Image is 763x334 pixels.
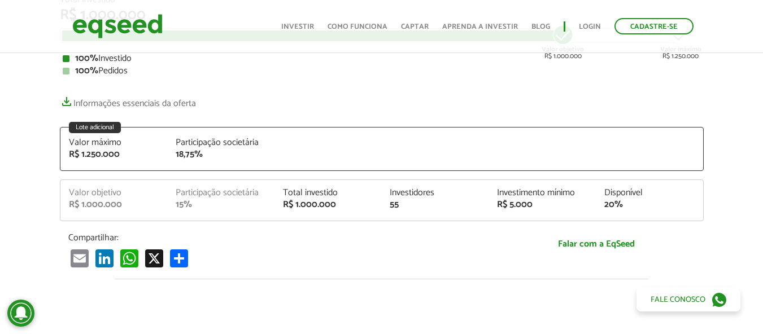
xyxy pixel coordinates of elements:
div: Investido [63,54,701,63]
a: X [143,249,165,267]
div: 20% [604,200,695,209]
div: Participação societária [176,138,266,147]
a: Blog [531,23,550,30]
div: R$ 1.000.000 [69,200,159,209]
div: Pedidos [63,67,701,76]
div: Investidores [390,188,480,197]
a: Informações essenciais da oferta [60,93,196,108]
div: R$ 1.000.000 [542,24,584,60]
a: Aprenda a investir [442,23,518,30]
div: 55 [390,200,480,209]
div: Valor máximo [69,138,159,147]
div: R$ 1.250.000 [69,150,159,159]
strong: 100% [75,63,98,78]
div: R$ 5.000 [497,200,587,209]
a: Compartilhar [168,249,190,267]
a: Fale conosco [636,288,740,311]
div: 15% [176,200,266,209]
div: R$ 1.250.000 [660,24,701,60]
div: Total investido [283,188,373,197]
strong: 100% [75,51,98,66]
div: R$ 1.000.000 [283,200,373,209]
a: Cadastre-se [614,18,694,34]
div: 18,75% [176,150,266,159]
a: WhatsApp [118,249,141,267]
div: Disponível [604,188,695,197]
a: LinkedIn [93,249,116,267]
a: Falar com a EqSeed [498,232,695,256]
div: Lote adicional [69,122,121,133]
div: Valor objetivo [69,188,159,197]
a: Investir [281,23,314,30]
a: Captar [401,23,429,30]
a: Como funciona [328,23,387,30]
div: Investimento mínimo [497,188,587,197]
img: EqSeed [72,11,163,41]
a: Login [579,23,601,30]
a: Email [68,249,91,267]
div: Participação societária [176,188,266,197]
p: Compartilhar: [68,232,481,243]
